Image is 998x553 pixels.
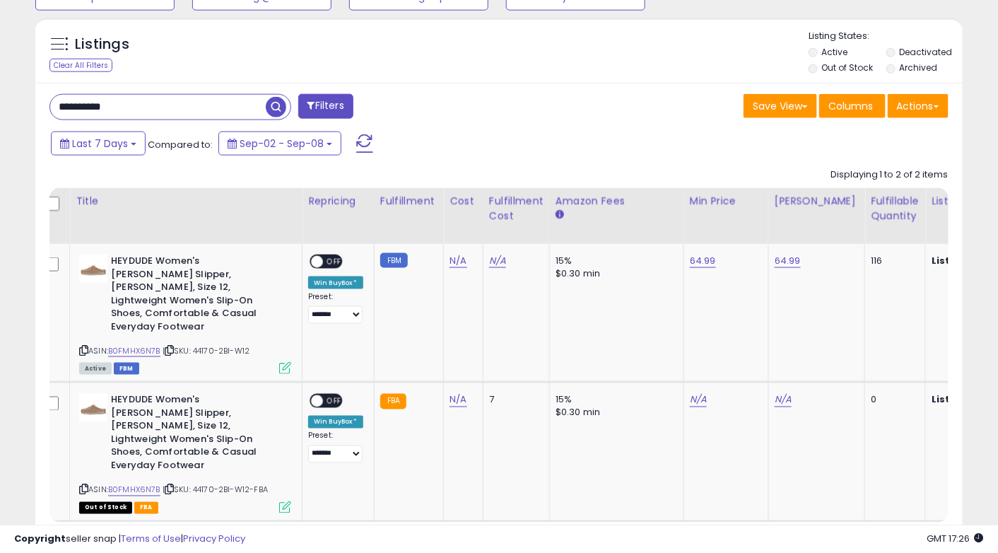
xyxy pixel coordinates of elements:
[809,30,963,43] p: Listing States:
[871,255,915,267] div: 116
[121,532,181,545] a: Terms of Use
[134,502,158,514] span: FBA
[14,532,66,545] strong: Copyright
[932,254,996,267] b: Listed Price:
[744,94,817,118] button: Save View
[871,394,915,407] div: 0
[308,194,368,209] div: Repricing
[108,484,160,496] a: B0FMHX6N7B
[380,394,406,409] small: FBA
[690,254,716,268] a: 64.99
[556,209,564,221] small: Amazon Fees.
[114,363,139,375] span: FBM
[51,132,146,156] button: Last 7 Days
[308,416,363,429] div: Win BuyBox *
[323,395,346,407] span: OFF
[821,46,847,58] label: Active
[932,393,996,407] b: Listed Price:
[380,253,408,268] small: FBM
[49,59,112,72] div: Clear All Filters
[775,254,801,268] a: 64.99
[14,532,245,546] div: seller snap | |
[690,393,707,407] a: N/A
[111,255,283,337] b: HEYDUDE Women's [PERSON_NAME] Slipper, [PERSON_NAME], Size 12, Lightweight Women's Slip-On Shoes,...
[556,407,673,419] div: $0.30 min
[111,394,283,476] b: HEYDUDE Women's [PERSON_NAME] Slipper, [PERSON_NAME], Size 12, Lightweight Women's Slip-On Shoes,...
[79,502,132,514] span: All listings that are currently out of stock and unavailable for purchase on Amazon
[450,393,466,407] a: N/A
[79,363,112,375] span: All listings currently available for purchase on Amazon
[79,394,291,512] div: ASIN:
[819,94,886,118] button: Columns
[556,267,673,280] div: $0.30 min
[556,255,673,267] div: 15%
[775,393,792,407] a: N/A
[830,168,949,182] div: Displaying 1 to 2 of 2 items
[240,136,324,151] span: Sep-02 - Sep-08
[775,194,859,209] div: [PERSON_NAME]
[218,132,341,156] button: Sep-02 - Sep-08
[556,394,673,407] div: 15%
[489,394,539,407] div: 7
[163,484,268,496] span: | SKU: 44170-2BI-W12-FBA
[489,194,544,223] div: Fulfillment Cost
[108,345,160,357] a: B0FMHX6N7B
[308,431,363,463] div: Preset:
[72,136,128,151] span: Last 7 Days
[148,138,213,151] span: Compared to:
[298,94,353,119] button: Filters
[450,254,466,268] a: N/A
[871,194,920,223] div: Fulfillable Quantity
[76,194,296,209] div: Title
[323,256,346,268] span: OFF
[899,46,952,58] label: Deactivated
[450,194,477,209] div: Cost
[888,94,949,118] button: Actions
[828,99,873,113] span: Columns
[308,276,363,289] div: Win BuyBox *
[79,255,291,373] div: ASIN:
[556,194,678,209] div: Amazon Fees
[927,532,984,545] span: 2025-09-16 17:26 GMT
[690,194,763,209] div: Min Price
[75,35,129,54] h5: Listings
[380,194,438,209] div: Fulfillment
[899,62,937,74] label: Archived
[163,345,249,356] span: | SKU: 44170-2BI-W12
[489,254,506,268] a: N/A
[308,292,363,324] div: Preset:
[183,532,245,545] a: Privacy Policy
[821,62,873,74] label: Out of Stock
[79,394,107,422] img: 31CdK1DQ2YL._SL40_.jpg
[79,255,107,283] img: 31CdK1DQ2YL._SL40_.jpg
